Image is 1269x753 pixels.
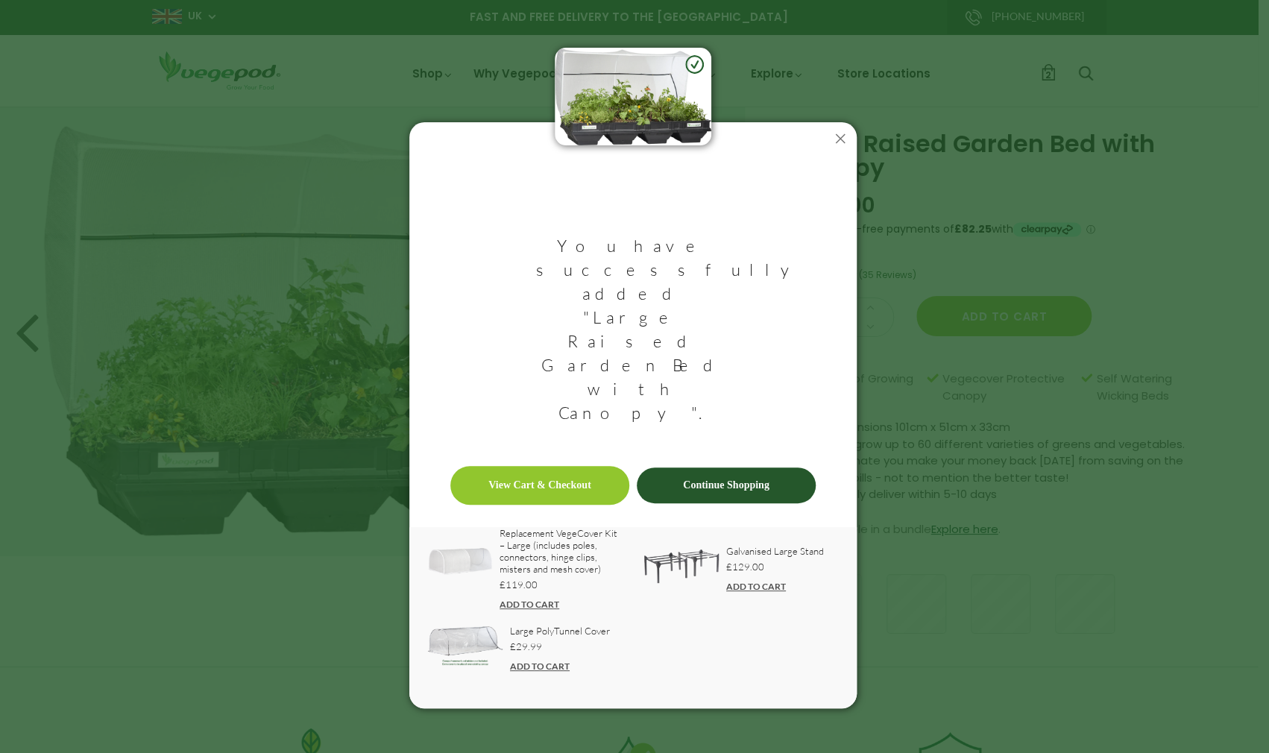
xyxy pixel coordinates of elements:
[555,48,711,145] img: image
[500,575,622,594] a: £119.00
[500,599,559,610] a: ADD TO CART
[450,466,629,505] a: View Cart & Checkout
[536,204,730,466] h3: You have successfully added "Large Raised Garden Bed with Canopy".
[824,122,857,155] button: Close
[428,548,492,585] img: image
[644,549,719,590] a: image
[726,545,824,557] a: Galvanised Large Stand
[510,661,570,672] a: ADD TO CART
[510,637,610,656] a: £29.99
[500,527,622,575] a: Replacement VegeCover Kit – Large (includes poles, connectors, hinge clips, misters and mesh cover)
[428,626,503,665] img: image
[726,581,786,592] a: ADD TO CART
[428,626,503,672] a: image
[637,467,816,503] a: Continue Shopping
[644,549,719,583] img: image
[510,625,610,637] a: Large PolyTunnel Cover
[685,55,704,74] img: green-check.svg
[428,548,492,592] a: image
[726,557,824,576] a: £129.00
